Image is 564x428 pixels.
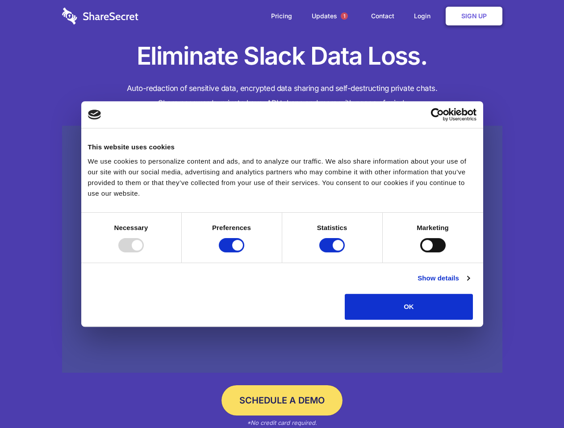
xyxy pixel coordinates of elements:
h4: Auto-redaction of sensitive data, encrypted data sharing and self-destructing private chats. Shar... [62,81,502,111]
a: Schedule a Demo [221,385,343,416]
h1: Eliminate Slack Data Loss. [62,40,502,72]
strong: Marketing [417,224,449,231]
span: 1 [341,12,348,20]
strong: Necessary [114,224,148,231]
a: Contact [362,2,403,30]
a: Usercentrics Cookiebot - opens in a new window [398,108,476,121]
a: Show details [418,273,469,284]
a: Pricing [262,2,301,30]
img: logo-wordmark-white-trans-d4663122ce5f474addd5e946df7df03e33cb6a1c49d2221995e7729f52c070b2.svg [62,8,138,25]
button: OK [345,294,473,320]
img: logo [88,110,101,119]
strong: Statistics [317,224,347,231]
a: Sign Up [446,7,502,25]
a: Login [405,2,444,30]
div: We use cookies to personalize content and ads, and to analyze our traffic. We also share informat... [88,156,476,199]
strong: Preferences [212,224,251,231]
em: *No credit card required. [247,419,317,426]
a: Wistia video thumbnail [62,126,502,373]
div: This website uses cookies [88,142,476,152]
